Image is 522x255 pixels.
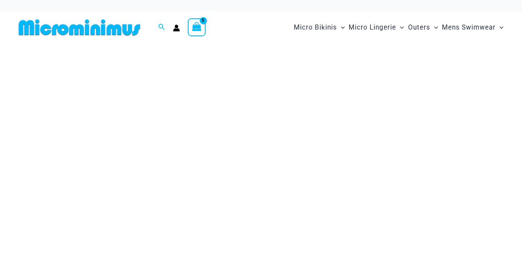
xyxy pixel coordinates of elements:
[188,18,206,36] a: View Shopping Cart, 5 items
[442,18,496,37] span: Mens Swimwear
[440,16,505,39] a: Mens SwimwearMenu ToggleMenu Toggle
[292,16,347,39] a: Micro BikinisMenu ToggleMenu Toggle
[408,18,430,37] span: Outers
[291,14,506,40] nav: Site Navigation
[406,16,440,39] a: OutersMenu ToggleMenu Toggle
[347,16,406,39] a: Micro LingerieMenu ToggleMenu Toggle
[396,18,404,37] span: Menu Toggle
[158,23,165,32] a: Search icon link
[337,18,345,37] span: Menu Toggle
[16,19,143,36] img: MM SHOP LOGO FLAT
[349,18,396,37] span: Micro Lingerie
[294,18,337,37] span: Micro Bikinis
[496,18,503,37] span: Menu Toggle
[430,18,438,37] span: Menu Toggle
[173,25,180,32] a: Account icon link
